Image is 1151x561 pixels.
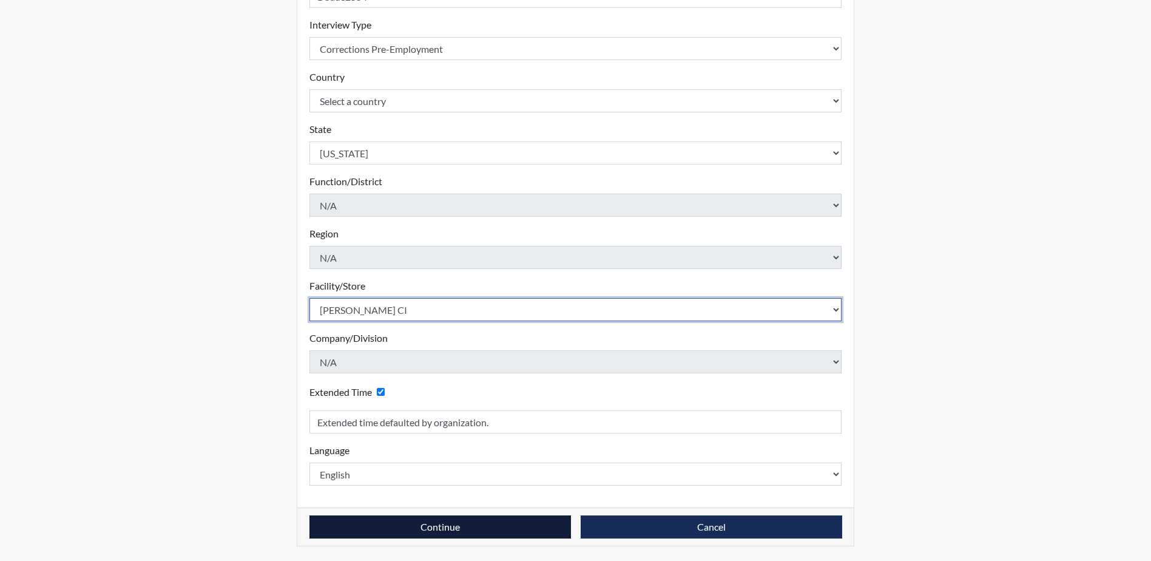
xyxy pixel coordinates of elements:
button: Continue [309,515,571,539]
label: Region [309,226,339,241]
label: Extended Time [309,385,372,399]
label: Company/Division [309,331,388,345]
label: Facility/Store [309,279,365,293]
label: Interview Type [309,18,371,32]
input: Reason for Extension [309,410,842,433]
button: Cancel [581,515,842,539]
label: Function/District [309,174,382,189]
div: Checking this box will provide the interviewee with an accomodation of extra time to answer each ... [309,383,390,401]
label: State [309,122,331,137]
label: Language [309,443,349,458]
label: Country [309,70,345,84]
